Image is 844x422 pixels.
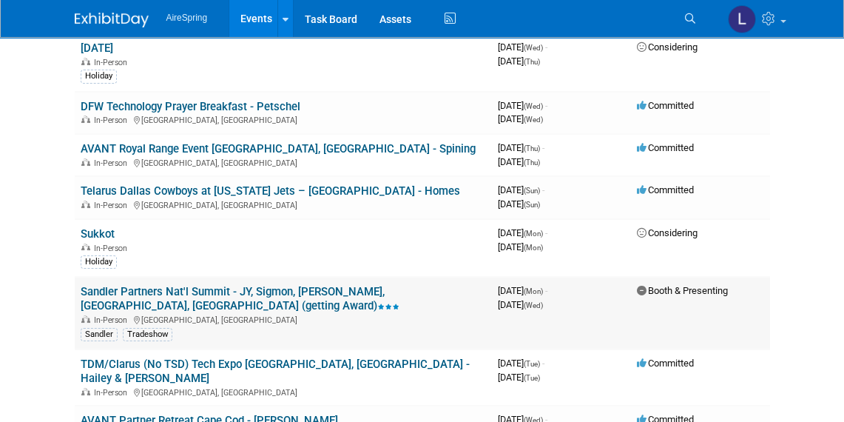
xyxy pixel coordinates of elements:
[94,201,132,210] span: In-Person
[637,227,698,238] span: Considering
[81,358,470,385] a: TDM/Clarus (No TSD) Tech Expo [GEOGRAPHIC_DATA], [GEOGRAPHIC_DATA] - Hailey & [PERSON_NAME]
[81,201,90,208] img: In-Person Event
[81,328,118,341] div: Sandler
[524,360,540,368] span: (Tue)
[498,142,544,153] span: [DATE]
[498,184,544,195] span: [DATE]
[637,41,698,53] span: Considering
[545,227,547,238] span: -
[498,198,540,210] span: [DATE]
[524,287,543,295] span: (Mon)
[524,374,540,382] span: (Tue)
[94,315,132,325] span: In-Person
[81,70,117,83] div: Holiday
[524,144,540,153] span: (Thu)
[94,244,132,253] span: In-Person
[524,244,543,252] span: (Mon)
[498,156,540,167] span: [DATE]
[81,100,300,113] a: DFW Technology Prayer Breakfast - Petschel
[81,388,90,395] img: In-Person Event
[524,187,540,195] span: (Sun)
[81,115,90,123] img: In-Person Event
[524,58,540,66] span: (Thu)
[498,41,547,53] span: [DATE]
[81,156,486,168] div: [GEOGRAPHIC_DATA], [GEOGRAPHIC_DATA]
[81,255,117,269] div: Holiday
[498,358,544,369] span: [DATE]
[524,115,543,124] span: (Wed)
[81,58,90,65] img: In-Person Event
[81,142,476,155] a: AVANT Royal Range Event [GEOGRAPHIC_DATA], [GEOGRAPHIC_DATA] - Spining
[524,102,543,110] span: (Wed)
[545,285,547,296] span: -
[81,227,115,241] a: Sukkot
[81,113,486,125] div: [GEOGRAPHIC_DATA], [GEOGRAPHIC_DATA]
[94,388,132,398] span: In-Person
[524,158,540,167] span: (Thu)
[81,315,90,323] img: In-Person Event
[81,158,90,166] img: In-Person Event
[94,58,132,67] span: In-Person
[166,13,208,23] span: AireSpring
[123,328,172,341] div: Tradeshow
[81,244,90,251] img: In-Person Event
[728,5,756,33] img: Lisa Chow
[498,56,540,67] span: [DATE]
[498,299,543,310] span: [DATE]
[637,142,694,153] span: Committed
[498,227,547,238] span: [DATE]
[542,184,544,195] span: -
[81,198,486,210] div: [GEOGRAPHIC_DATA], [GEOGRAPHIC_DATA]
[81,386,486,398] div: [GEOGRAPHIC_DATA], [GEOGRAPHIC_DATA]
[524,44,543,52] span: (Wed)
[498,113,543,124] span: [DATE]
[637,285,728,296] span: Booth & Presenting
[81,313,486,325] div: [GEOGRAPHIC_DATA], [GEOGRAPHIC_DATA]
[524,201,540,209] span: (Sun)
[81,285,399,312] a: Sandler Partners Nat'l Summit - JY, Sigmon, [PERSON_NAME], [GEOGRAPHIC_DATA], [GEOGRAPHIC_DATA] (...
[524,230,543,238] span: (Mon)
[498,285,547,296] span: [DATE]
[75,13,149,27] img: ExhibitDay
[498,372,540,383] span: [DATE]
[94,158,132,168] span: In-Person
[542,358,544,369] span: -
[637,100,694,111] span: Committed
[81,184,460,198] a: Telarus Dallas Cowboys at [US_STATE] Jets – [GEOGRAPHIC_DATA] - Homes
[94,115,132,125] span: In-Person
[545,41,547,53] span: -
[498,241,543,252] span: [DATE]
[498,100,547,111] span: [DATE]
[542,142,544,153] span: -
[81,41,113,55] a: [DATE]
[637,358,694,369] span: Committed
[637,184,694,195] span: Committed
[524,301,543,309] span: (Wed)
[545,100,547,111] span: -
